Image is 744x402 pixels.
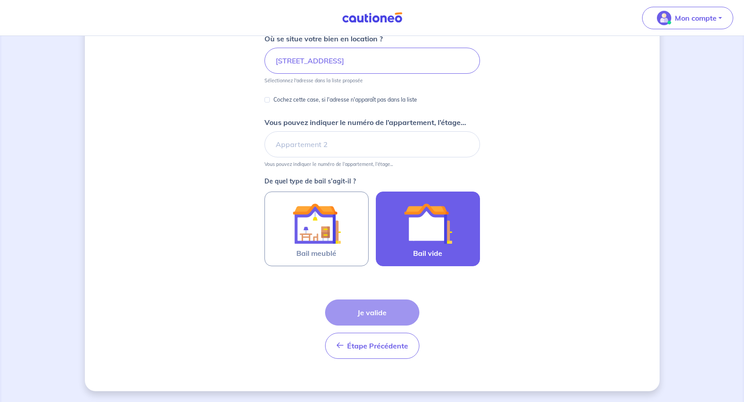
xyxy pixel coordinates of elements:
[264,77,363,84] p: Sélectionnez l'adresse dans la liste proposée
[325,333,419,359] button: Étape Précédente
[413,248,442,259] span: Bail vide
[642,7,733,29] button: illu_account_valid_menu.svgMon compte
[264,48,480,74] input: 2 rue de paris, 59000 lille
[292,199,341,248] img: illu_furnished_lease.svg
[273,94,417,105] p: Cochez cette case, si l'adresse n'apparaît pas dans la liste
[339,12,406,23] img: Cautioneo
[347,341,408,350] span: Étape Précédente
[264,178,480,184] p: De quel type de bail s’agit-il ?
[657,11,671,25] img: illu_account_valid_menu.svg
[264,131,480,157] input: Appartement 2
[675,13,717,23] p: Mon compte
[264,33,383,44] p: Où se situe votre bien en location ?
[296,248,336,259] span: Bail meublé
[404,199,452,248] img: illu_empty_lease.svg
[264,161,393,167] p: Vous pouvez indiquer le numéro de l’appartement, l’étage...
[264,117,466,128] p: Vous pouvez indiquer le numéro de l’appartement, l’étage...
